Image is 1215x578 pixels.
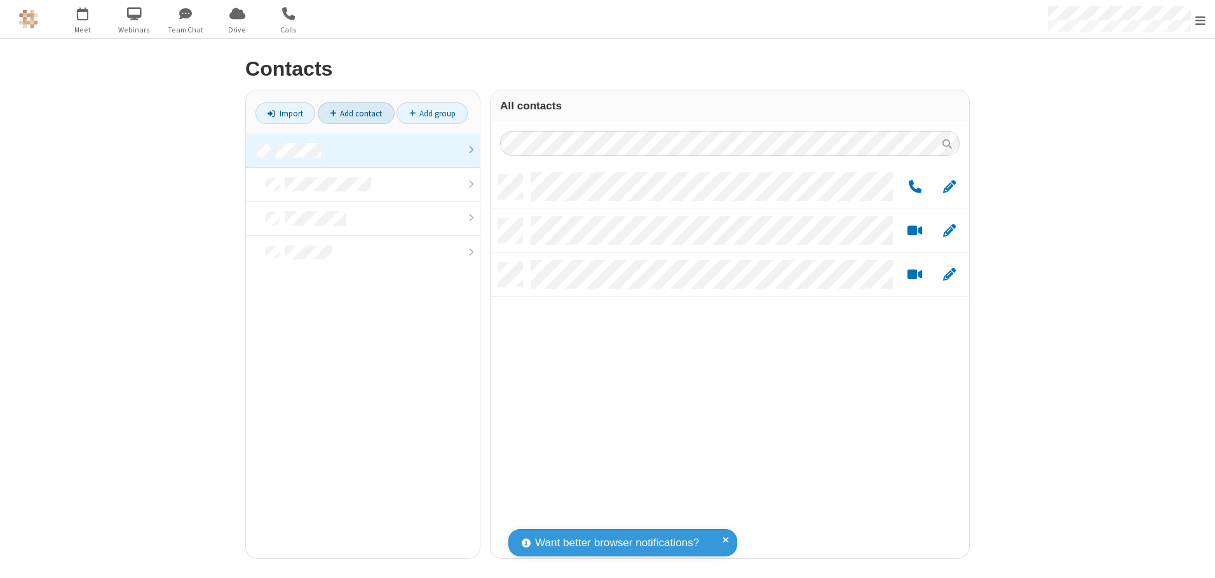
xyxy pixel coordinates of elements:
div: grid [491,165,969,558]
a: Add group [397,102,468,124]
img: QA Selenium DO NOT DELETE OR CHANGE [19,10,38,29]
span: Team Chat [162,24,210,36]
span: Drive [214,24,261,36]
button: Start a video meeting [902,223,927,239]
a: Add contact [318,102,395,124]
button: Start a video meeting [902,267,927,283]
button: Edit [937,267,961,283]
span: Webinars [111,24,158,36]
span: Want better browser notifications? [535,535,699,551]
button: Call by phone [902,179,927,195]
button: Edit [937,179,961,195]
h2: Contacts [245,58,970,80]
button: Edit [937,223,961,239]
h3: All contacts [500,100,960,112]
span: Calls [265,24,313,36]
span: Meet [59,24,107,36]
a: Import [255,102,315,124]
